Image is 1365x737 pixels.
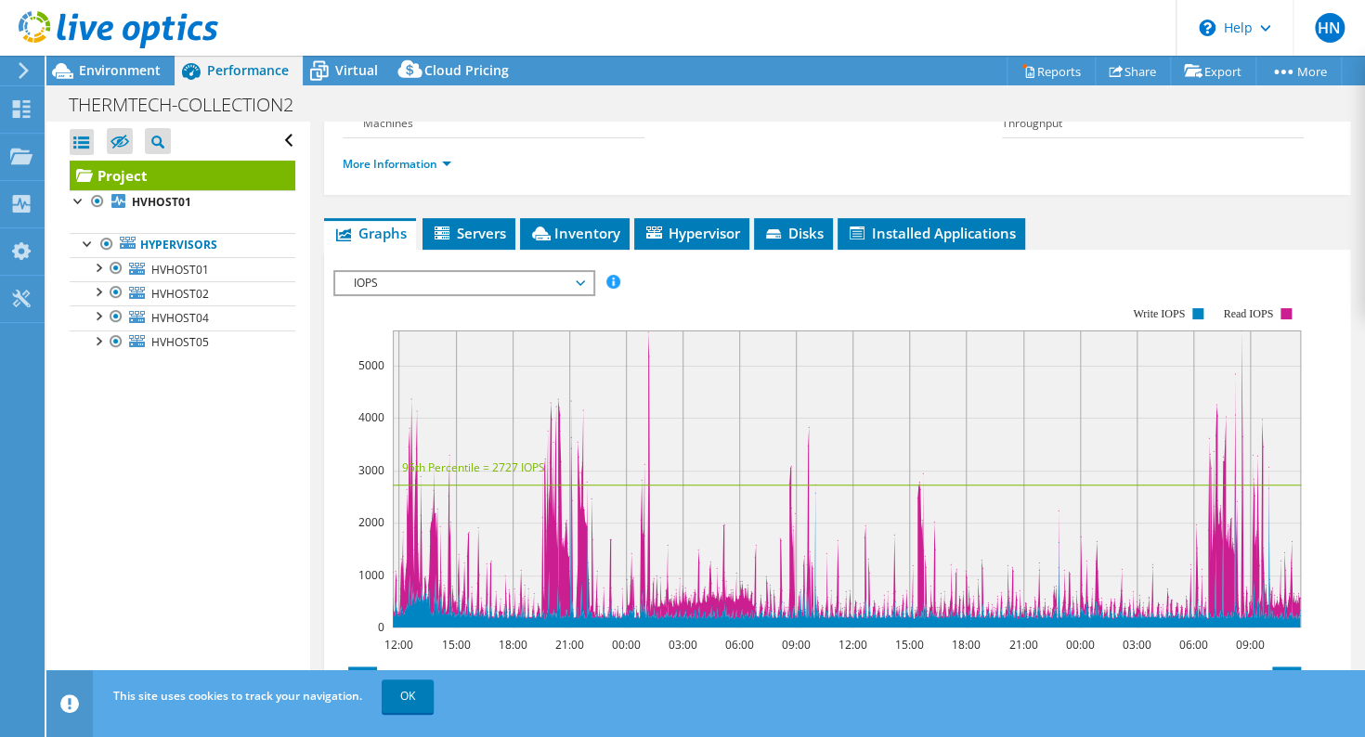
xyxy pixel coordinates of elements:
span: Hypervisor [643,224,740,242]
span: HVHOST04 [151,310,209,326]
a: Reports [1007,57,1096,85]
text: 09:00 [1236,637,1265,653]
text: 06:00 [725,637,754,653]
span: HVHOST02 [151,286,209,302]
text: 12:00 [838,637,867,653]
text: 0 [378,619,384,635]
a: HVHOST02 [70,281,295,305]
text: 15:00 [895,637,924,653]
a: More [1255,57,1342,85]
text: 5000 [358,357,384,373]
text: 06:00 [1179,637,1208,653]
h1: THERMTECH-COLLECTION2 [60,95,322,115]
span: HN [1315,13,1345,43]
text: 03:00 [669,637,697,653]
a: Export [1170,57,1256,85]
span: This site uses cookies to track your navigation. [113,688,362,704]
text: 18:00 [499,637,527,653]
span: Cloud Pricing [424,61,509,79]
text: 18:00 [952,637,981,653]
a: HVHOST01 [70,257,295,281]
b: HVHOST01 [132,194,191,210]
text: 09:00 [782,637,811,653]
span: Performance [207,61,289,79]
span: Installed Applications [847,224,1016,242]
a: Hypervisors [70,233,295,257]
text: 21:00 [555,637,584,653]
span: Servers [432,224,506,242]
a: OK [382,679,434,713]
span: Graphs [333,224,407,242]
text: 21:00 [1009,637,1038,653]
span: Environment [79,61,161,79]
span: HVHOST05 [151,334,209,350]
a: HVHOST05 [70,330,295,355]
text: 12:00 [384,637,413,653]
text: 1000 [358,567,384,583]
text: 2000 [358,514,384,530]
text: 4000 [358,409,384,425]
a: HVHOST01 [70,190,295,214]
span: Disks [763,224,824,242]
span: Virtual [335,61,378,79]
text: 95th Percentile = 2727 IOPS [402,459,545,475]
text: 00:00 [1066,637,1095,653]
a: HVHOST04 [70,305,295,330]
a: Share [1095,57,1171,85]
span: HVHOST01 [151,262,209,278]
text: 15:00 [442,637,471,653]
a: More Information [343,156,451,172]
svg: \n [1199,19,1215,36]
text: Read IOPS [1223,307,1273,320]
a: Project [70,161,295,190]
text: 03:00 [1123,637,1151,653]
span: Inventory [529,224,620,242]
text: 00:00 [612,637,641,653]
span: IOPS [344,272,583,294]
text: 3000 [358,462,384,478]
text: Write IOPS [1133,307,1185,320]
